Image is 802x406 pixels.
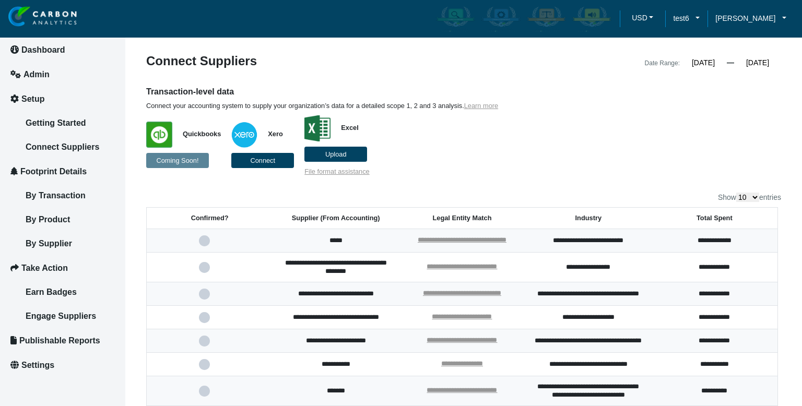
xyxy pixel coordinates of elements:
[11,57,27,73] div: Navigation go back
[325,150,347,158] span: Upload
[14,158,191,313] textarea: Type your message and click 'Submit'
[331,124,358,132] span: Excel
[8,6,77,27] img: insight-logo-2.png
[572,6,611,32] img: carbon-advocate-enabled.png
[718,193,781,202] label: Show entries
[26,312,96,320] span: Engage Suppliers
[231,122,257,148] img: w+ypx6NYbfBygAAAABJRU5ErkJggg==
[21,94,44,103] span: Setup
[26,288,77,296] span: Earn Badges
[146,102,619,110] p: Connect your accounting system to supply your organization’s data for a detailed scope 1, 2 and 3...
[26,142,99,151] span: Connect Suppliers
[570,4,614,34] div: Carbon Advocate
[147,208,273,229] th: Confirmed?: activate to sort column ascending
[21,361,54,369] span: Settings
[434,4,477,34] div: Carbon Aware
[21,45,65,54] span: Dashboard
[156,157,198,164] span: Coming Soon!
[19,336,100,345] span: Publishable Reports
[14,127,191,150] input: Enter your email address
[464,102,498,110] a: Learn more
[26,239,72,248] span: By Supplier
[146,86,619,98] h6: Transaction-level data
[665,13,707,24] a: test6
[146,122,172,148] img: WZJNYSWUN5fh9hL01R0Rp8YZzPYKS0leX8T4ABAHXgMHCTL9OxAAAAAElFTkSuQmCC
[250,157,275,164] span: Connect
[620,10,665,28] a: USDUSD
[257,130,282,138] span: Xero
[652,208,778,229] th: Total Spent: activate to sort column ascending
[645,57,680,69] div: Date Range:
[138,55,464,69] div: Connect Suppliers
[673,13,689,24] span: test6
[20,167,87,176] span: Footprint Details
[23,70,50,79] span: Admin
[14,97,191,120] input: Enter your last name
[21,264,68,272] span: Take Action
[70,58,191,72] div: Leave a message
[304,168,369,175] a: File format assistance
[26,118,86,127] span: Getting Started
[479,4,523,34] div: Carbon Efficient
[273,208,399,229] th: Supplier (From Accounting): activate to sort column ascending
[481,6,521,32] img: carbon-efficient-enabled.png
[736,193,759,202] select: Showentries
[628,10,657,26] button: USD
[727,58,734,67] span: —
[172,130,221,138] span: Quickbooks
[525,4,568,34] div: Carbon Offsetter
[527,6,566,32] img: carbon-offsetter-enabled.png
[399,208,525,229] th: Legal Entity Match: activate to sort column ascending
[26,191,86,200] span: By Transaction
[707,13,794,24] a: [PERSON_NAME]
[26,215,70,224] span: By Product
[436,6,475,32] img: carbon-aware-enabled.png
[171,5,196,30] div: Minimize live chat window
[146,153,209,168] button: Coming Soon!
[153,321,190,336] em: Submit
[525,208,652,229] th: Industry: activate to sort column ascending
[231,153,294,168] button: Connect
[715,13,775,24] span: [PERSON_NAME]
[304,115,331,141] img: 9mSQ+YDTTxMAAAAJXRFWHRkYXRlOmNyZWF0ZQAyMDE3LTA4LTEwVDA1OjA3OjUzKzAwOjAwF1wL2gAAACV0RVh0ZGF0ZTptb2...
